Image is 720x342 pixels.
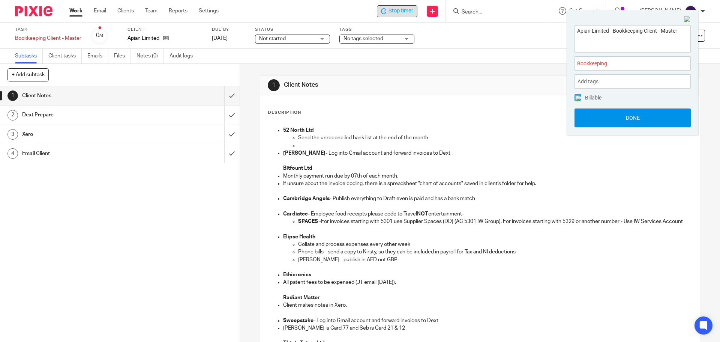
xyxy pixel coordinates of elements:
[283,149,691,157] p: - Log into Gmail account and forward invoices to Dext
[461,9,528,16] input: Search
[268,79,280,91] div: 1
[283,295,320,300] strong: Radiant Matter
[417,211,428,217] strong: NOT
[283,195,691,202] p: - Publish everything to Draft even is paid and has a bank match
[283,210,691,218] p: - Employee food receipts please code to Travel entertainment-
[283,234,315,240] strong: Elipse Health
[212,36,228,41] span: [DATE]
[7,68,49,81] button: + Add subtask
[283,196,330,201] strong: Cambridge Angels
[22,129,152,140] h1: Xero
[127,27,202,33] label: Client
[117,7,134,15] a: Clients
[127,35,159,42] p: Apian Limited
[22,148,152,159] h1: Email Client
[22,109,152,121] h1: Dext Prepare
[169,7,187,15] a: Reports
[283,324,691,332] p: [PERSON_NAME] is Card 77 and Seb is Card 21 & 12
[136,49,164,63] a: Notes (0)
[87,49,108,63] a: Emails
[298,241,691,248] p: Collate and process expenses every other week
[15,35,81,42] div: Bookkeeping Client - Master
[114,49,131,63] a: Files
[22,90,152,101] h1: Client Notes
[298,248,691,256] p: Phone bills - send a copy to Kirsty, so they can be included in payroll for Tax and NI deductions
[199,7,219,15] a: Settings
[575,95,581,101] img: checked.png
[569,8,598,14] span: Get Support
[259,36,286,41] span: Not started
[283,272,311,277] strong: Ethicronics
[283,180,691,187] p: If unsure about the invoice coding, there is a spreadsheet "chart of accounts" saved in client's ...
[268,110,301,116] p: Description
[212,27,246,33] label: Due by
[69,7,82,15] a: Work
[339,27,414,33] label: Tags
[575,26,690,50] textarea: Apian Limited - Bookkeeping Client - Master
[377,5,417,17] div: Apian Limited - Bookkeeping Client - Master
[283,166,312,171] strong: Bitfount Ltd
[15,6,52,16] img: Pixie
[145,7,157,15] a: Team
[283,301,691,309] p: Client makes notes in Xero.
[7,129,18,140] div: 3
[15,27,81,33] label: Task
[343,36,383,41] span: No tags selected
[684,16,691,23] img: Close
[99,34,103,38] small: /4
[15,49,43,63] a: Subtasks
[283,318,313,323] strong: Sweepstake
[7,110,18,121] div: 2
[283,211,308,217] strong: Cardiatec
[7,148,18,159] div: 4
[585,95,601,100] span: Billable
[94,7,106,15] a: Email
[283,233,691,241] p: -
[640,7,681,15] p: [PERSON_NAME]
[577,60,672,68] span: Bookkeeping
[284,81,496,89] h1: Client Notes
[283,172,691,180] p: Monthly payment run due by 07th of each month.
[388,7,413,15] span: Stop timer
[7,90,18,101] div: 1
[283,151,325,156] strong: [PERSON_NAME]
[298,218,691,225] p: For invoices starting with 5301 use Supplier Spaces (DD) (AC 5301 IW Group). For invoices startin...
[574,108,691,127] button: Done
[48,49,82,63] a: Client tasks
[577,76,602,87] span: Add tags
[283,317,691,324] p: - Log into Gmail account and forward invoices to Dext
[685,5,697,17] img: svg%3E
[169,49,198,63] a: Audit logs
[298,219,321,224] strong: SPACES -
[298,256,691,264] p: [PERSON_NAME] - publish in AED not GBP
[298,134,691,142] p: Send the unreconciled bank list at the end of the month
[283,279,691,286] p: All patent fees to be expensed (JT email [DATE]).
[255,27,330,33] label: Status
[283,128,314,133] strong: 52 North Ltd
[96,31,103,40] div: 0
